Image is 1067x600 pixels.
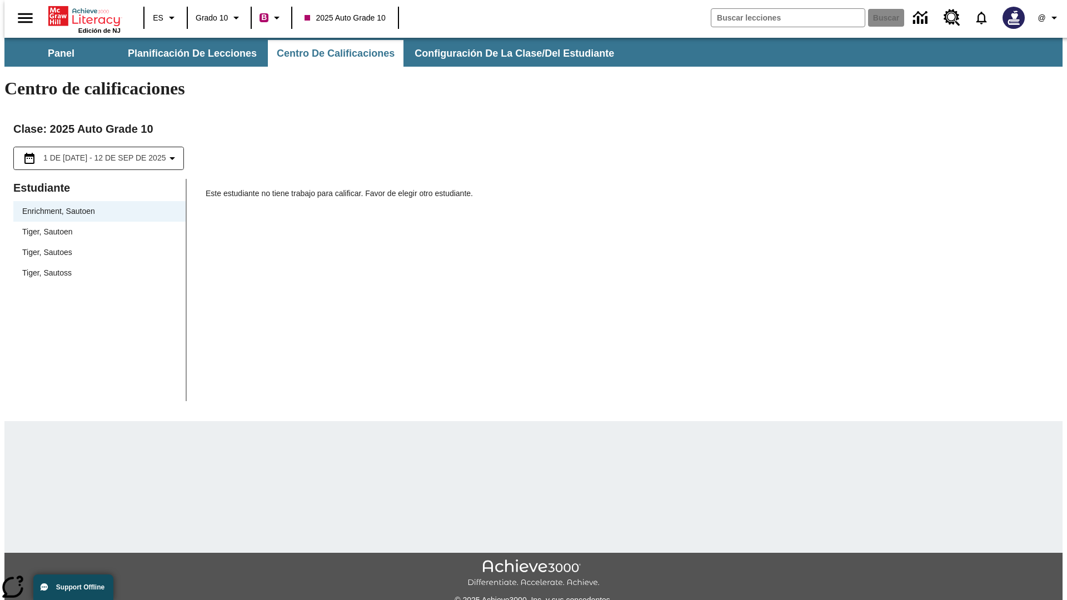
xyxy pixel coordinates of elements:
button: Seleccione el intervalo de fechas opción del menú [18,152,179,165]
a: Notificaciones [967,3,996,32]
div: Portada [48,4,121,34]
button: Configuración de la clase/del estudiante [406,40,623,67]
span: Tiger, Sautoes [22,247,177,258]
img: Avatar [1003,7,1025,29]
a: Centro de información [906,3,937,33]
span: ES [153,12,163,24]
button: Escoja un nuevo avatar [996,3,1031,32]
button: Abrir el menú lateral [9,2,42,34]
div: Subbarra de navegación [4,40,624,67]
button: Grado: Grado 10, Elige un grado [191,8,247,28]
span: Enrichment, Sautoen [22,206,177,217]
button: Perfil/Configuración [1031,8,1067,28]
button: Boost El color de la clase es rojo violeta. Cambiar el color de la clase. [255,8,288,28]
h2: Clase : 2025 Auto Grade 10 [13,120,1054,138]
button: Support Offline [33,574,113,600]
span: Edición de NJ [78,27,121,34]
span: 2025 Auto Grade 10 [305,12,385,24]
svg: Collapse Date Range Filter [166,152,179,165]
span: Tiger, Sautoen [22,226,177,238]
span: B [261,11,267,24]
p: Estudiante [13,179,186,197]
button: Panel [6,40,117,67]
h1: Centro de calificaciones [4,78,1063,99]
button: Lenguaje: ES, Selecciona un idioma [148,8,183,28]
span: Support Offline [56,583,104,591]
a: Centro de recursos, Se abrirá en una pestaña nueva. [937,3,967,33]
a: Portada [48,5,121,27]
span: 1 de [DATE] - 12 de sep de 2025 [43,152,166,164]
span: Grado 10 [196,12,228,24]
div: Tiger, Sautoen [13,222,186,242]
div: Enrichment, Sautoen [13,201,186,222]
input: Buscar campo [711,9,865,27]
div: Subbarra de navegación [4,38,1063,67]
div: Tiger, Sautoes [13,242,186,263]
img: Achieve3000 Differentiate Accelerate Achieve [467,559,600,588]
button: Planificación de lecciones [119,40,266,67]
button: Centro de calificaciones [268,40,403,67]
p: Este estudiante no tiene trabajo para calificar. Favor de elegir otro estudiante. [206,188,1054,208]
span: @ [1038,12,1045,24]
div: Tiger, Sautoss [13,263,186,283]
span: Tiger, Sautoss [22,267,177,279]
